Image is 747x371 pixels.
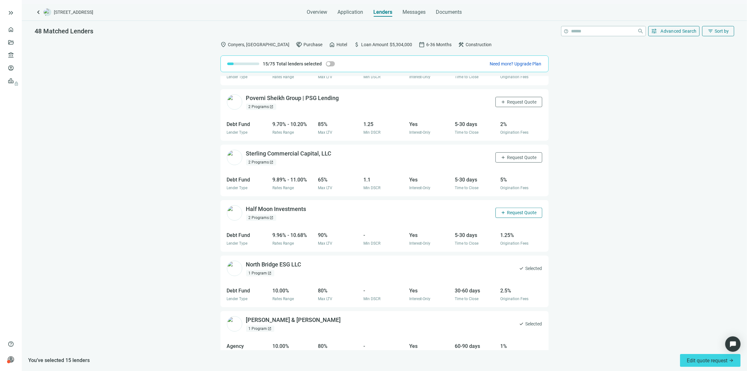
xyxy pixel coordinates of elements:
div: 9.96% - 10.68% [272,231,314,239]
span: home [329,41,336,48]
div: 1.25% [500,231,542,239]
span: Lender Type [227,297,248,301]
span: Request Quote [507,155,537,160]
img: 8616495b-c5f2-4b58-85a0-5cc8ab3d44b1 [227,261,242,276]
span: Lender Type [227,130,248,135]
div: 10.00% [272,342,314,350]
div: North Bridge ESG LLC [246,261,302,269]
div: 5-30 days [455,176,496,184]
span: Interest-Only [409,186,431,190]
div: 10.00% [272,287,314,295]
span: 15/75 [263,61,275,67]
img: 25e7362c-1a13-4e2a-9998-ca40083188e5 [227,316,242,332]
button: addRequest Quote [495,208,542,218]
div: 65% [318,176,360,184]
span: Max LTV [318,297,332,301]
img: 867df1ba-1e6c-4412-a8a3-a9d54d148ff4 [227,94,242,110]
span: Lenders [374,9,393,15]
span: add [501,155,506,160]
span: Max LTV [318,75,332,79]
span: Rates Range [272,130,294,135]
span: open_in_new [270,216,274,220]
div: 9.89% - 11.00% [272,176,314,184]
span: Interest-Only [409,75,431,79]
div: Debt Fund [227,176,269,184]
div: Yes [409,342,451,350]
div: Yes [409,120,451,128]
span: keyboard_arrow_left [35,8,42,16]
span: Time to Close [455,130,478,135]
span: Time to Close [455,186,478,190]
div: Yes [409,176,451,184]
span: filter_list [708,28,713,34]
button: addRequest Quote [495,97,542,107]
button: addRequest Quote [495,152,542,163]
span: help [564,29,569,34]
span: Edit quote request [687,358,734,364]
span: Total lenders selected [277,61,322,67]
span: Overview [307,9,328,15]
span: Origination Fees [500,130,528,135]
span: Application [338,9,363,15]
div: Yes [409,231,451,239]
span: Lender Type [227,241,248,246]
div: 2 Programs [246,104,276,110]
div: 9.70% - 10.20% [272,120,314,128]
div: [PERSON_NAME] & [PERSON_NAME] [246,316,341,324]
div: - [363,342,405,350]
span: attach_money [354,41,360,48]
span: open_in_new [270,105,274,109]
span: Origination Fees [500,186,528,190]
span: check [519,321,524,326]
div: 80% [318,342,360,350]
span: Lender Type [227,75,248,79]
span: Min DSCR [363,186,380,190]
button: filter_listSort by [702,26,734,36]
span: Advanced Search [661,29,697,34]
span: check [519,266,524,271]
img: 87abcddb-2d1f-4714-9c87-0625dcd3851b [227,150,242,165]
div: 1.1 [363,176,405,184]
div: 2.5% [500,287,542,295]
div: 5% [500,176,542,184]
span: Construction [466,41,492,48]
span: Rates Range [272,186,294,190]
div: 5-30 days [455,231,496,239]
div: Poverni Sheikh Group | PSG Lending [246,94,339,102]
div: Sterling Commercial Capital, LLC [246,150,332,158]
span: tune [651,28,658,34]
span: Rates Range [272,297,294,301]
span: Time to Close [455,241,478,246]
span: Need more? Upgrade Plan [490,61,542,66]
span: open_in_new [270,160,274,164]
span: Rates Range [272,241,294,246]
span: Min DSCR [363,297,380,301]
span: You’ve selected 15 lenders [28,356,90,364]
div: 85% [318,120,360,128]
span: location_on [220,41,227,48]
div: Debt Fund [227,120,269,128]
div: Debt Fund [227,231,269,239]
span: calendar_today [419,41,425,48]
span: Request Quote [507,210,537,215]
img: 02b66551-3bbf-44a0-9b90-ce29bf9f8d71 [227,205,242,221]
span: 6-36 Months [427,41,452,48]
span: Interest-Only [409,241,431,246]
div: 60-90 days [455,342,496,350]
div: 2 Programs [246,215,276,221]
span: Origination Fees [500,75,528,79]
span: Min DSCR [363,75,380,79]
span: Origination Fees [500,241,528,246]
span: Origination Fees [500,297,528,301]
span: Selected [526,265,542,272]
div: 1% [500,342,542,350]
div: 30-60 days [455,287,496,295]
span: Purchase [304,41,323,48]
button: keyboard_double_arrow_right [7,9,15,17]
div: Debt Fund [227,287,269,295]
span: Messages [403,9,426,15]
div: Open Intercom Messenger [725,336,741,352]
span: Documents [436,9,462,15]
span: Max LTV [318,130,332,135]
